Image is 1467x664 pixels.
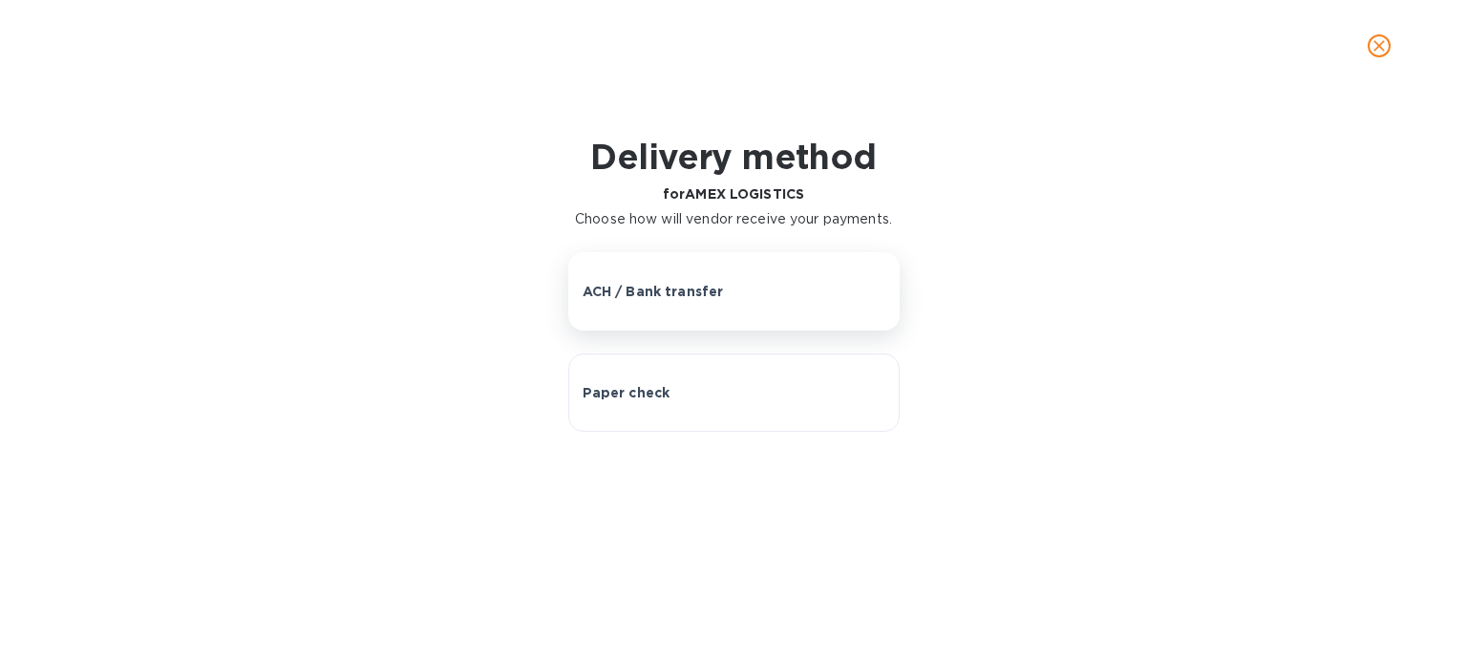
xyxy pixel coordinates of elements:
b: for AMEX LOGISTICS [663,186,804,202]
button: ACH / Bank transfer [568,252,900,331]
p: Choose how will vendor receive your payments. [575,209,892,229]
p: ACH / Bank transfer [583,282,724,301]
p: Paper check [583,383,670,402]
button: Paper check [568,353,900,432]
h1: Delivery method [575,137,892,177]
button: close [1356,23,1402,69]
